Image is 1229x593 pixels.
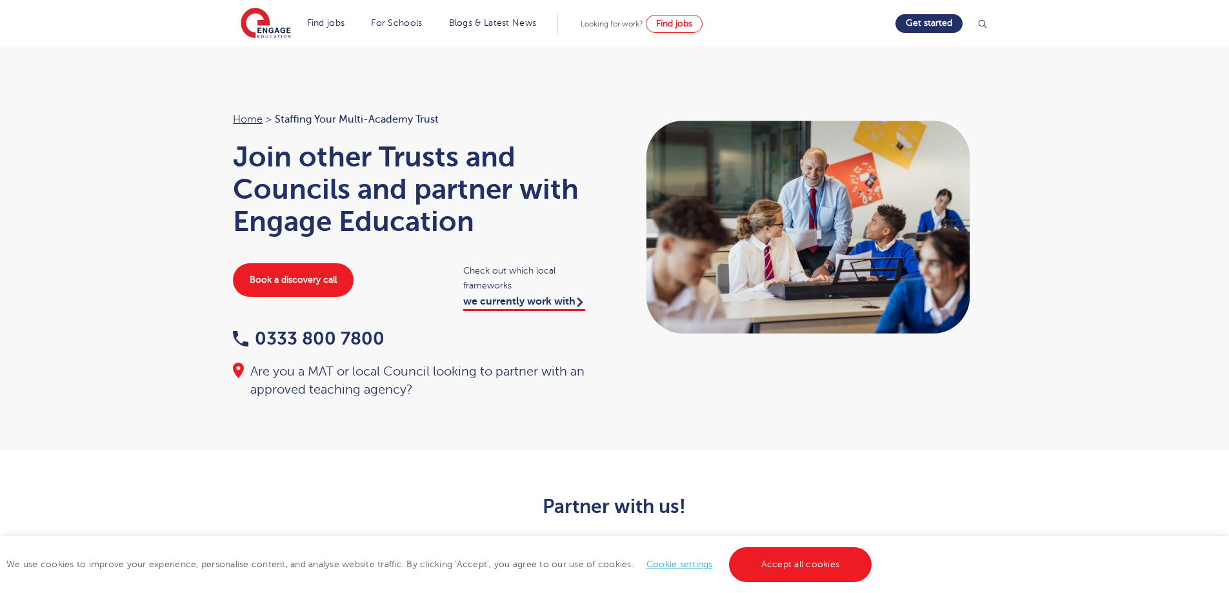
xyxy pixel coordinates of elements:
a: 0333 800 7800 [233,328,385,348]
a: Book a discovery call [233,263,354,297]
span: > [266,114,272,125]
a: Blogs & Latest News [449,18,537,28]
a: Cookie settings [646,559,713,569]
a: Accept all cookies [729,547,872,582]
h2: Partner with us! [298,496,931,518]
a: Get started [895,14,963,33]
span: We use cookies to improve your experience, personalise content, and analyse website traffic. By c... [6,559,875,569]
a: we currently work with [463,296,585,311]
a: Find jobs [646,15,703,33]
a: Find jobs [307,18,345,28]
span: Find jobs [656,19,692,28]
img: Engage Education [241,8,291,40]
nav: breadcrumb [233,111,602,128]
span: Looking for work? [581,19,643,28]
a: For Schools [371,18,422,28]
span: Staffing your Multi-Academy Trust [275,111,439,128]
div: Are you a MAT or local Council looking to partner with an approved teaching agency? [233,363,602,399]
h1: Join other Trusts and Councils and partner with Engage Education [233,141,602,237]
span: Check out which local frameworks [463,263,602,293]
a: Home [233,114,263,125]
